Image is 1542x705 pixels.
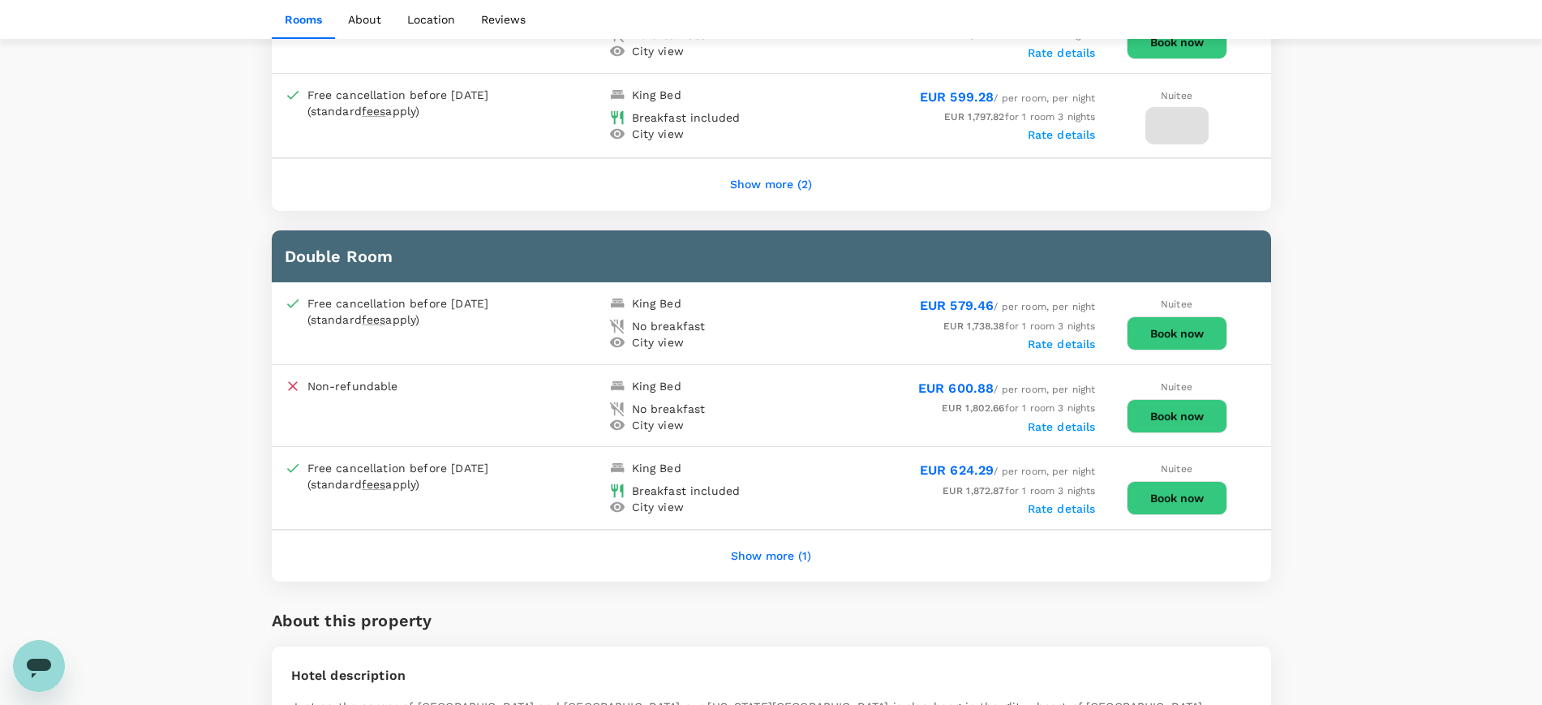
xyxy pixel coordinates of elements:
[609,295,625,312] img: king-bed-icon
[632,401,706,417] div: No breakfast
[944,111,1096,123] span: for 1 room 3 nights
[920,462,994,478] span: EUR 624.29
[632,110,741,126] div: Breakfast included
[1161,381,1192,393] span: Nuitee
[307,295,526,328] div: Free cancellation before [DATE] (standard apply)
[1127,316,1227,350] button: Book now
[708,537,834,576] button: Show more (1)
[285,11,322,28] p: Rooms
[1028,46,1096,59] label: Rate details
[942,402,1005,414] span: EUR 1,802.66
[1161,299,1192,310] span: Nuitee
[1028,128,1096,141] label: Rate details
[918,380,994,396] span: EUR 600.88
[943,485,1005,497] span: EUR 1,872.87
[285,243,1258,269] h6: Double Room
[632,295,681,312] div: King Bed
[1028,502,1096,515] label: Rate details
[943,29,1005,41] span: EUR 1,666.69
[632,334,684,350] div: City view
[632,126,684,142] div: City view
[1161,463,1192,475] span: Nuitee
[1161,90,1192,101] span: Nuitee
[307,460,526,492] div: Free cancellation before [DATE] (standard apply)
[942,402,1096,414] span: for 1 room 3 nights
[920,89,994,105] span: EUR 599.28
[632,87,681,103] div: King Bed
[307,378,398,394] p: Non-refundable
[920,92,1096,104] span: / per room, per night
[632,417,684,433] div: City view
[707,166,835,204] button: Show more (2)
[1127,399,1227,433] button: Book now
[291,666,1252,686] p: Hotel description
[943,485,1096,497] span: for 1 room 3 nights
[609,460,625,476] img: king-bed-icon
[920,466,1096,477] span: / per room, per night
[920,301,1096,312] span: / per room, per night
[307,87,526,119] div: Free cancellation before [DATE] (standard apply)
[632,483,741,499] div: Breakfast included
[632,499,684,515] div: City view
[632,318,706,334] div: No breakfast
[481,11,526,28] p: Reviews
[943,29,1096,41] span: for 1 room 3 nights
[272,608,432,634] h6: About this property
[609,87,625,103] img: king-bed-icon
[407,11,455,28] p: Location
[632,460,681,476] div: King Bed
[362,105,386,118] span: fees
[944,111,1005,123] span: EUR 1,797.82
[362,313,386,326] span: fees
[609,378,625,394] img: king-bed-icon
[1028,420,1096,433] label: Rate details
[632,378,681,394] div: King Bed
[632,43,684,59] div: City view
[1127,481,1227,515] button: Book now
[918,384,1096,395] span: / per room, per night
[1127,25,1227,59] button: Book now
[362,478,386,491] span: fees
[1028,337,1096,350] label: Rate details
[920,298,994,313] span: EUR 579.46
[943,320,1005,332] span: EUR 1,738.38
[943,320,1096,332] span: for 1 room 3 nights
[13,640,65,692] iframe: Button to launch messaging window
[348,11,381,28] p: About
